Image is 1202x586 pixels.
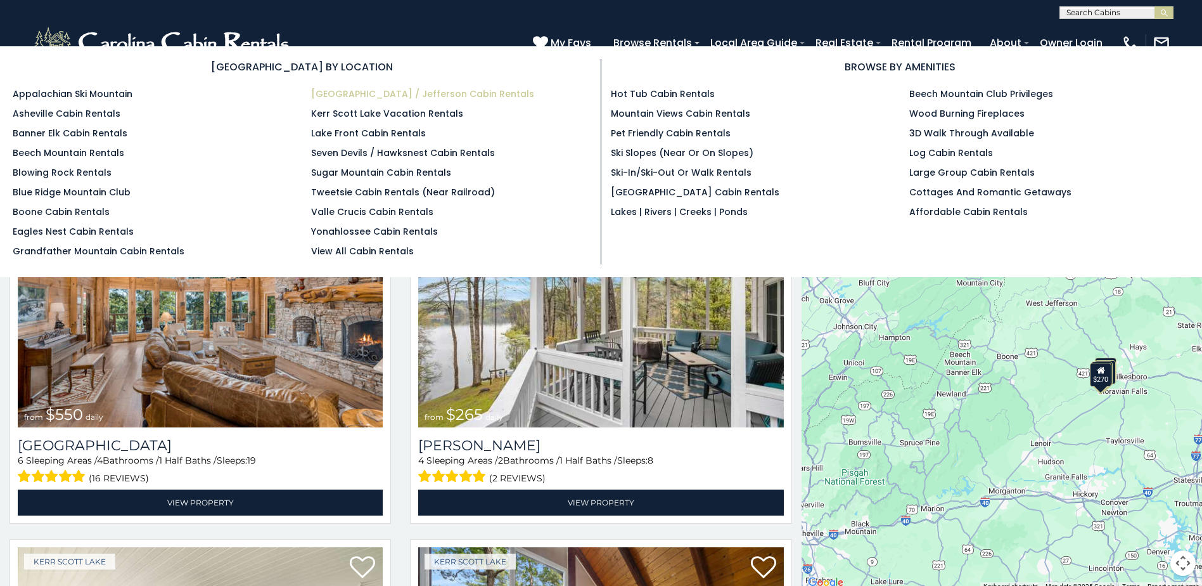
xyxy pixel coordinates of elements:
h3: Bella Di Lago [418,437,783,454]
a: About [983,32,1028,54]
a: View Property [418,490,783,516]
a: Add to favorites [751,555,776,582]
a: Lakes | Rivers | Creeks | Ponds [611,205,748,218]
a: 3D Walk Through Available [909,127,1034,140]
a: Kerr Scott Lake [24,554,115,570]
a: Beech Mountain Club Privileges [909,88,1053,100]
a: Eagles Nest Cabin Rentals [13,225,134,238]
span: from [24,412,43,422]
span: daily [86,412,103,422]
h3: Lake Haven Lodge [18,437,383,454]
a: Lake Haven Lodge from $550 daily [18,183,383,427]
a: Tweetsie Cabin Rentals (Near Railroad) [311,186,495,199]
span: 1 Half Baths / [559,455,617,466]
a: Yonahlossee Cabin Rentals [311,225,438,238]
a: Beech Mountain Rentals [13,146,124,159]
a: [GEOGRAPHIC_DATA] [18,437,383,454]
a: Local Area Guide [704,32,803,54]
span: (2 reviews) [489,470,546,486]
span: $265 [446,405,483,424]
a: Browse Rentals [607,32,698,54]
span: from [425,412,444,422]
a: Affordable Cabin Rentals [909,205,1028,218]
a: Mountain Views Cabin Rentals [611,107,750,120]
a: Real Estate [809,32,879,54]
a: [PERSON_NAME] [418,437,783,454]
a: Appalachian Ski Mountain [13,88,132,100]
span: 8 [648,455,653,466]
h3: [GEOGRAPHIC_DATA] BY LOCATION [13,59,591,75]
a: Cottages and Romantic Getaways [909,186,1071,199]
a: Banner Elk Cabin Rentals [13,127,127,140]
span: $550 [46,405,83,424]
a: Asheville Cabin Rentals [13,107,120,120]
span: 6 [18,455,23,466]
a: Pet Friendly Cabin Rentals [611,127,731,140]
div: $275 [1090,361,1112,386]
a: Grandfather Mountain Cabin Rentals [13,245,184,257]
h3: BROWSE BY AMENITIES [611,59,1190,75]
a: Valle Crucis Cabin Rentals [311,205,433,218]
a: [GEOGRAPHIC_DATA] / Jefferson Cabin Rentals [311,88,534,100]
div: Sleeping Areas / Bathrooms / Sleeps: [418,454,783,486]
span: (16 reviews) [89,470,149,486]
a: Hot Tub Cabin Rentals [611,88,715,100]
span: 2 [498,455,503,466]
span: 4 [418,455,424,466]
a: Ski-in/Ski-Out or Walk Rentals [611,166,751,179]
a: Ski Slopes (Near or On Slopes) [611,146,753,159]
span: My Favs [551,35,591,51]
button: Map camera controls [1170,550,1196,576]
a: Seven Devils / Hawksnest Cabin Rentals [311,146,495,159]
a: View All Cabin Rentals [311,245,414,257]
a: Blue Ridge Mountain Club [13,186,131,199]
a: Blowing Rock Rentals [13,166,112,179]
a: Kerr Scott Lake [425,554,516,570]
a: Rental Program [885,32,978,54]
span: 19 [247,455,256,466]
div: $550 [1095,358,1116,382]
a: Large Group Cabin Rentals [909,166,1035,179]
a: View Property [18,490,383,516]
div: $270 [1090,363,1111,387]
div: Sleeping Areas / Bathrooms / Sleeps: [18,454,383,486]
a: Log Cabin Rentals [909,146,993,159]
span: 1 Half Baths / [159,455,217,466]
a: Sugar Mountain Cabin Rentals [311,166,451,179]
img: mail-regular-white.png [1153,34,1170,52]
a: Bella Di Lago from $265 daily [418,183,783,427]
a: My Favs [533,35,594,51]
img: White-1-2.png [32,24,295,62]
span: 4 [97,455,103,466]
a: Lake Front Cabin Rentals [311,127,426,140]
img: Lake Haven Lodge [18,183,383,427]
img: phone-regular-white.png [1122,34,1139,52]
img: Bella Di Lago [418,183,783,427]
a: Kerr Scott Lake Vacation Rentals [311,107,463,120]
a: [GEOGRAPHIC_DATA] Cabin Rentals [611,186,779,199]
span: daily [485,412,503,422]
a: Owner Login [1033,32,1109,54]
div: $265 [1094,360,1116,384]
a: Wood Burning Fireplaces [909,107,1025,120]
a: Boone Cabin Rentals [13,205,110,218]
